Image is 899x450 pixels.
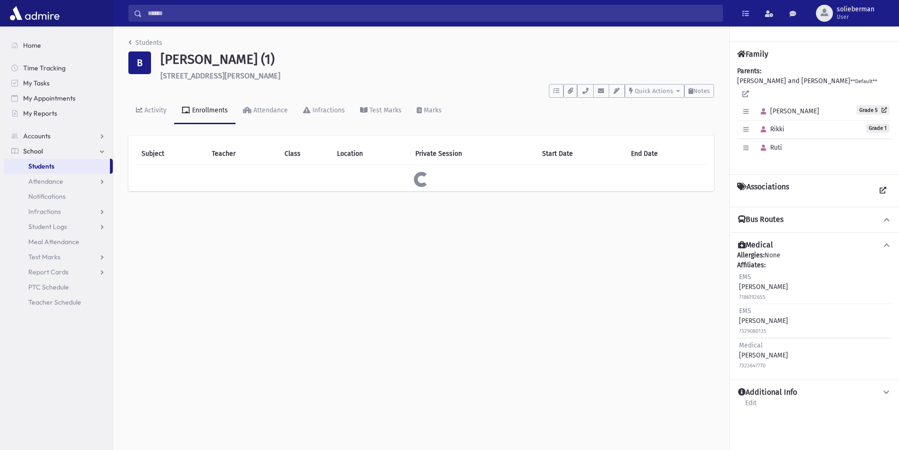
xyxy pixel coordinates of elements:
a: Infractions [4,204,113,219]
a: PTC Schedule [4,280,113,295]
a: Grade 5 [857,105,890,115]
a: Marks [409,98,449,124]
div: [PERSON_NAME] [739,272,788,302]
th: Private Session [410,143,537,165]
span: Ruti [756,144,782,152]
a: Students [4,159,110,174]
span: Student Logs [28,222,67,231]
span: Time Tracking [23,64,66,72]
a: Activity [128,98,174,124]
button: Medical [737,240,891,250]
a: Student Logs [4,219,113,234]
button: Notes [684,84,714,98]
a: Test Marks [4,249,113,264]
a: View all Associations [874,182,891,199]
th: Class [279,143,331,165]
img: AdmirePro [8,4,62,23]
h4: Associations [737,182,789,199]
span: Test Marks [28,253,60,261]
span: Quick Actions [635,87,673,94]
th: Start Date [537,143,625,165]
span: solieberman [837,6,874,13]
span: Notifications [28,192,66,201]
h4: Bus Routes [738,215,783,225]
button: Quick Actions [625,84,684,98]
span: Teacher Schedule [28,298,81,306]
a: Accounts [4,128,113,144]
a: Report Cards [4,264,113,280]
span: Students [28,162,54,170]
span: PTC Schedule [28,283,69,291]
div: Test Marks [368,106,402,114]
a: Attendance [4,174,113,189]
a: Edit [745,398,757,415]
span: My Tasks [23,79,50,87]
h1: [PERSON_NAME] (1) [160,51,714,68]
span: [PERSON_NAME] [756,107,819,115]
a: Students [128,39,162,47]
a: Infractions [295,98,353,124]
small: 7323647770 [739,363,765,369]
div: None [737,250,891,372]
nav: breadcrumb [128,38,162,51]
small: 7329080135 [739,328,766,334]
a: School [4,144,113,159]
span: User [837,13,874,21]
a: Enrollments [174,98,235,124]
a: Time Tracking [4,60,113,76]
a: Attendance [235,98,295,124]
th: Subject [136,143,206,165]
a: My Tasks [4,76,113,91]
a: My Reports [4,106,113,121]
button: Additional Info [737,388,891,398]
span: EMS [739,273,751,281]
b: Allergies: [737,251,765,259]
div: B [128,51,151,74]
span: Attendance [28,177,63,186]
span: My Reports [23,109,57,118]
div: Marks [422,106,442,114]
div: Infractions [311,106,345,114]
th: End Date [625,143,706,165]
span: Report Cards [28,268,68,276]
div: Activity [143,106,167,114]
h4: Medical [738,240,773,250]
a: Meal Attendance [4,234,113,249]
small: 7186192655 [739,294,765,300]
a: Notifications [4,189,113,204]
a: Teacher Schedule [4,295,113,310]
button: Bus Routes [737,215,891,225]
h4: Family [737,50,768,59]
span: Home [23,41,41,50]
a: My Appointments [4,91,113,106]
a: Test Marks [353,98,409,124]
div: [PERSON_NAME] [739,306,788,336]
div: Enrollments [190,106,228,114]
th: Location [331,143,410,165]
span: School [23,147,43,155]
span: Rikki [756,125,784,133]
span: EMS [739,307,751,315]
div: [PERSON_NAME] and [PERSON_NAME] [737,66,891,167]
b: Parents: [737,67,761,75]
div: Attendance [252,106,288,114]
input: Search [142,5,723,22]
span: Infractions [28,207,61,216]
b: Affiliates: [737,261,765,269]
span: Grade 1 [866,124,890,133]
span: Meal Attendance [28,238,79,246]
span: Accounts [23,132,50,140]
h6: [STREET_ADDRESS][PERSON_NAME] [160,71,714,80]
span: Notes [693,87,710,94]
th: Teacher [206,143,279,165]
span: Medical [739,341,763,349]
div: [PERSON_NAME] [739,340,788,370]
a: Home [4,38,113,53]
span: My Appointments [23,94,76,102]
h4: Additional Info [738,388,797,398]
